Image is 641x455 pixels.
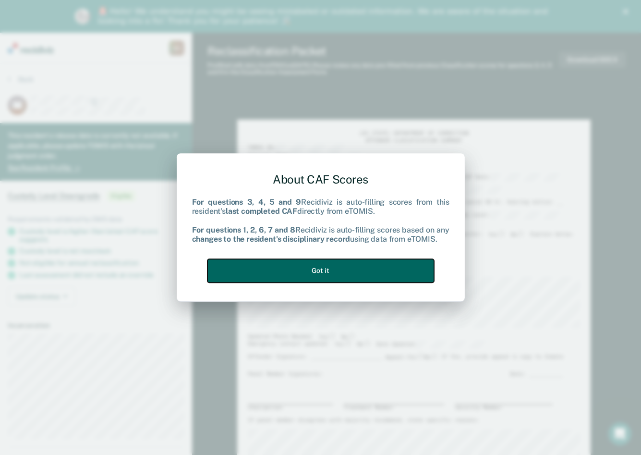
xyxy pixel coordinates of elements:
[623,9,632,14] div: Close
[207,259,434,283] button: Got it
[192,165,449,194] div: About CAF Scores
[192,225,295,234] b: For questions 1, 2, 6, 7 and 8
[192,234,351,244] b: changes to the resident's disciplinary record
[75,9,90,24] img: Profile image for Kim
[226,207,297,216] b: last completed CAF
[192,198,449,244] div: Recidiviz is auto-filling scores from this resident's directly from eTOMIS. Recidiviz is auto-fil...
[192,198,302,207] b: For questions 3, 4, 5 and 9
[98,7,551,26] div: 🚨 Hello! We understand you might be seeing mislabeled or outdated information. We are aware of th...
